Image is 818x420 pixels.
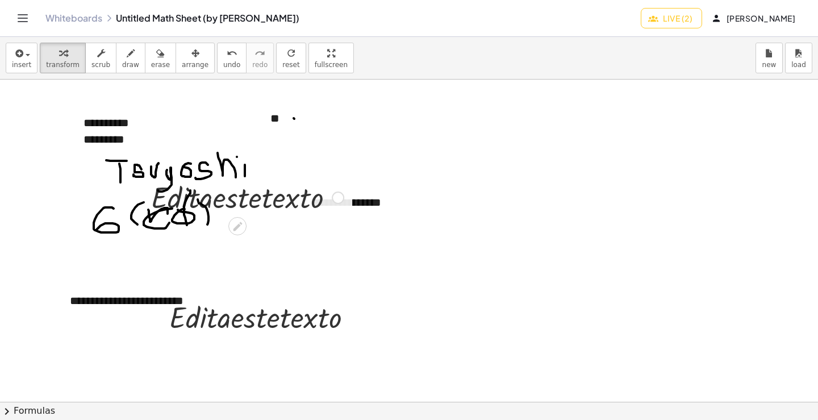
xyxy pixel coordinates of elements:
[246,43,274,73] button: redoredo
[145,43,176,73] button: erase
[182,61,208,69] span: arrange
[315,61,348,69] span: fullscreen
[12,61,31,69] span: insert
[791,61,806,69] span: load
[176,43,215,73] button: arrange
[14,9,32,27] button: Toggle navigation
[228,217,247,235] div: Edit math
[85,43,116,73] button: scrub
[785,43,812,73] button: load
[46,61,80,69] span: transform
[223,61,240,69] span: undo
[252,61,268,69] span: redo
[650,13,692,23] span: Live (2)
[91,61,110,69] span: scrub
[227,47,237,60] i: undo
[276,43,306,73] button: refreshreset
[254,47,265,60] i: redo
[756,43,783,73] button: new
[151,61,170,69] span: erase
[6,43,37,73] button: insert
[116,43,145,73] button: draw
[45,13,102,24] a: Whiteboards
[217,43,247,73] button: undoundo
[40,43,86,73] button: transform
[704,8,804,28] button: [PERSON_NAME]
[713,13,795,23] span: [PERSON_NAME]
[762,61,777,69] span: new
[282,61,299,69] span: reset
[122,61,139,69] span: draw
[286,47,297,60] i: refresh
[641,8,702,28] button: Live (2)
[308,43,354,73] button: fullscreen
